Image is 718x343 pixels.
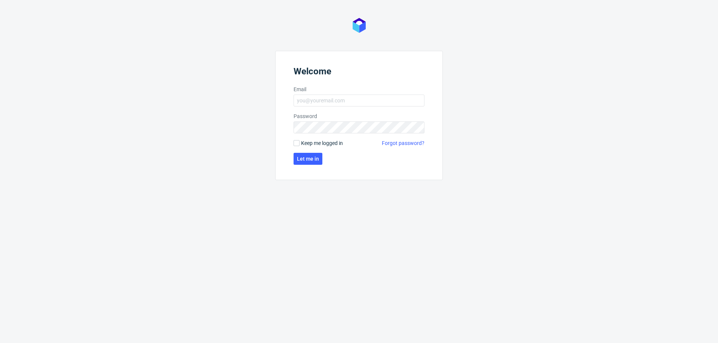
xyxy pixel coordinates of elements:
input: you@youremail.com [294,95,424,106]
span: Let me in [297,156,319,161]
span: Keep me logged in [301,139,343,147]
label: Email [294,86,424,93]
label: Password [294,112,424,120]
button: Let me in [294,153,322,165]
header: Welcome [294,66,424,80]
a: Forgot password? [382,139,424,147]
